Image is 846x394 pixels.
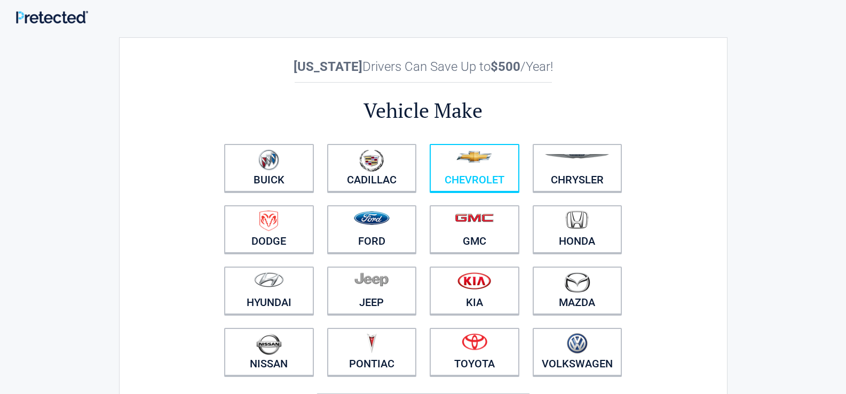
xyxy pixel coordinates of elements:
a: Toyota [430,328,519,376]
img: jeep [354,272,389,287]
b: $500 [491,59,520,74]
img: ford [354,211,390,225]
a: Pontiac [327,328,417,376]
img: honda [566,211,588,229]
img: gmc [455,213,494,222]
a: Volkswagen [533,328,622,376]
a: Mazda [533,267,622,315]
img: cadillac [359,149,384,172]
img: pontiac [366,333,377,353]
img: nissan [256,333,282,355]
img: toyota [462,333,487,350]
img: Main Logo [16,11,88,23]
img: dodge [259,211,278,231]
img: buick [258,149,279,171]
a: Chevrolet [430,144,519,192]
a: Honda [533,205,622,253]
a: Nissan [224,328,314,376]
img: volkswagen [567,333,588,354]
a: Hyundai [224,267,314,315]
img: chevrolet [456,151,492,163]
img: kia [457,272,491,290]
h2: Drivers Can Save Up to /Year [218,59,629,74]
img: chrysler [544,154,610,159]
img: hyundai [254,272,284,287]
a: GMC [430,205,519,253]
h2: Vehicle Make [218,97,629,124]
b: [US_STATE] [294,59,362,74]
a: Dodge [224,205,314,253]
a: Buick [224,144,314,192]
a: Chrysler [533,144,622,192]
img: mazda [564,272,590,293]
a: Kia [430,267,519,315]
a: Ford [327,205,417,253]
a: Cadillac [327,144,417,192]
a: Jeep [327,267,417,315]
